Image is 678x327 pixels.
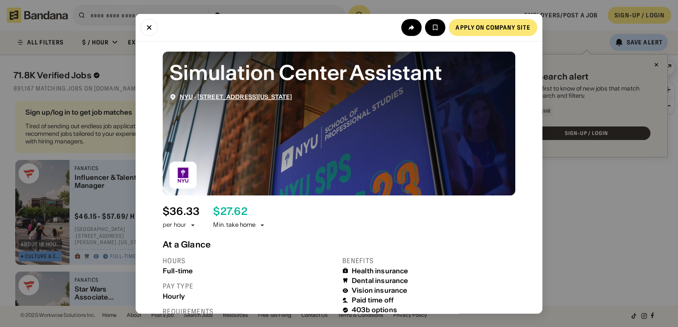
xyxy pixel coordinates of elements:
div: Requirements [163,307,336,316]
div: $ 27.62 [213,205,247,217]
div: Benefits [342,256,515,265]
img: NYU logo [169,161,197,188]
button: Close [141,19,158,36]
div: Paid time off [352,296,394,304]
div: Health insurance [352,267,408,275]
div: Full-time [163,267,336,275]
div: Dental insurance [352,276,408,284]
div: · [180,93,292,100]
div: Vision insurance [352,286,408,294]
div: $ 36.33 [163,205,200,217]
div: Pay type [163,281,336,290]
div: 403b options [352,306,397,314]
div: Hours [163,256,336,265]
a: [STREET_ADDRESS][US_STATE] [197,93,292,100]
div: Apply on company site [456,24,531,30]
a: NYU [180,93,193,100]
div: Hourly [163,292,336,300]
div: per hour [163,221,186,229]
div: Simulation Center Assistant [169,58,508,86]
div: Min. take home [213,221,266,229]
div: At a Glance [163,239,515,249]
